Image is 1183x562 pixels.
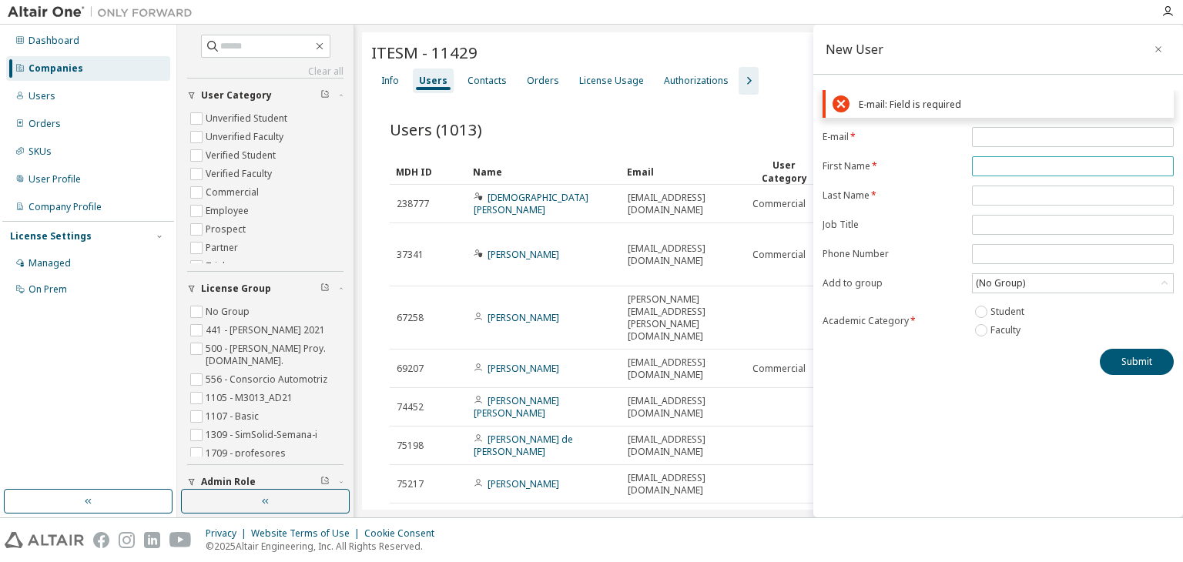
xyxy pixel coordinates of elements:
[859,99,1167,110] div: E-mail: Field is required
[28,283,67,296] div: On Prem
[823,219,963,231] label: Job Title
[320,283,330,295] span: Clear filter
[364,527,444,540] div: Cookie Consent
[397,478,424,490] span: 75217
[397,440,424,452] span: 75198
[1100,349,1174,375] button: Submit
[371,42,478,63] span: ITESM - 11429
[627,159,739,184] div: Email
[28,173,81,186] div: User Profile
[187,65,344,78] a: Clear all
[397,401,424,413] span: 74452
[187,272,344,306] button: License Group
[474,433,573,458] a: [PERSON_NAME] de [PERSON_NAME]
[320,476,330,488] span: Clear filter
[628,192,739,216] span: [EMAIL_ADDRESS][DOMAIN_NAME]
[28,201,102,213] div: Company Profile
[251,527,364,540] div: Website Terms of Use
[119,532,135,548] img: instagram.svg
[320,89,330,102] span: Clear filter
[823,131,963,143] label: E-mail
[826,43,883,55] div: New User
[628,293,739,343] span: [PERSON_NAME][EMAIL_ADDRESS][PERSON_NAME][DOMAIN_NAME]
[201,89,272,102] span: User Category
[28,118,61,130] div: Orders
[752,249,806,261] span: Commercial
[823,248,963,260] label: Phone Number
[206,340,344,370] label: 500 - [PERSON_NAME] Proy. [DOMAIN_NAME].
[28,62,83,75] div: Companies
[8,5,200,20] img: Altair One
[488,362,559,375] a: [PERSON_NAME]
[468,75,507,87] div: Contacts
[752,159,816,185] div: User Category
[206,257,228,276] label: Trial
[206,407,262,426] label: 1107 - Basic
[823,160,963,172] label: First Name
[973,274,1173,293] div: (No Group)
[206,109,290,128] label: Unverified Student
[628,395,739,420] span: [EMAIL_ADDRESS][DOMAIN_NAME]
[474,394,559,420] a: [PERSON_NAME] [PERSON_NAME]
[28,257,71,269] div: Managed
[473,159,615,184] div: Name
[664,75,729,87] div: Authorizations
[206,426,320,444] label: 1309 - SimSolid-Semana-i
[206,389,296,407] label: 1105 - M3013_AD21
[488,477,559,490] a: [PERSON_NAME]
[823,315,963,327] label: Academic Category
[28,35,79,47] div: Dashboard
[628,433,739,458] span: [EMAIL_ADDRESS][DOMAIN_NAME]
[527,75,559,87] div: Orders
[187,79,344,112] button: User Category
[28,90,55,102] div: Users
[206,303,253,321] label: No Group
[419,75,447,87] div: Users
[488,248,559,261] a: [PERSON_NAME]
[206,128,287,146] label: Unverified Faculty
[397,363,424,375] span: 69207
[206,321,328,340] label: 441 - [PERSON_NAME] 2021
[206,146,279,165] label: Verified Student
[206,370,330,389] label: 556 - Consorcio Automotriz
[396,159,461,184] div: MDH ID
[752,363,806,375] span: Commercial
[206,239,241,257] label: Partner
[206,220,249,239] label: Prospect
[488,311,559,324] a: [PERSON_NAME]
[823,189,963,202] label: Last Name
[990,303,1027,321] label: Student
[206,540,444,553] p: © 2025 Altair Engineering, Inc. All Rights Reserved.
[206,444,289,463] label: 1709 - profesores
[201,283,271,295] span: License Group
[206,165,275,183] label: Verified Faculty
[206,202,252,220] label: Employee
[628,472,739,497] span: [EMAIL_ADDRESS][DOMAIN_NAME]
[206,527,251,540] div: Privacy
[628,243,739,267] span: [EMAIL_ADDRESS][DOMAIN_NAME]
[990,321,1024,340] label: Faculty
[206,183,262,202] label: Commercial
[474,191,588,216] a: [DEMOGRAPHIC_DATA][PERSON_NAME]
[5,532,84,548] img: altair_logo.svg
[187,465,344,499] button: Admin Role
[397,198,429,210] span: 238777
[390,119,482,140] span: Users (1013)
[579,75,644,87] div: License Usage
[974,275,1027,292] div: (No Group)
[397,312,424,324] span: 67258
[201,476,256,488] span: Admin Role
[628,356,739,381] span: [EMAIL_ADDRESS][DOMAIN_NAME]
[752,198,806,210] span: Commercial
[10,230,92,243] div: License Settings
[381,75,399,87] div: Info
[93,532,109,548] img: facebook.svg
[823,277,963,289] label: Add to group
[28,146,52,158] div: SKUs
[397,249,424,261] span: 37341
[144,532,160,548] img: linkedin.svg
[169,532,192,548] img: youtube.svg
